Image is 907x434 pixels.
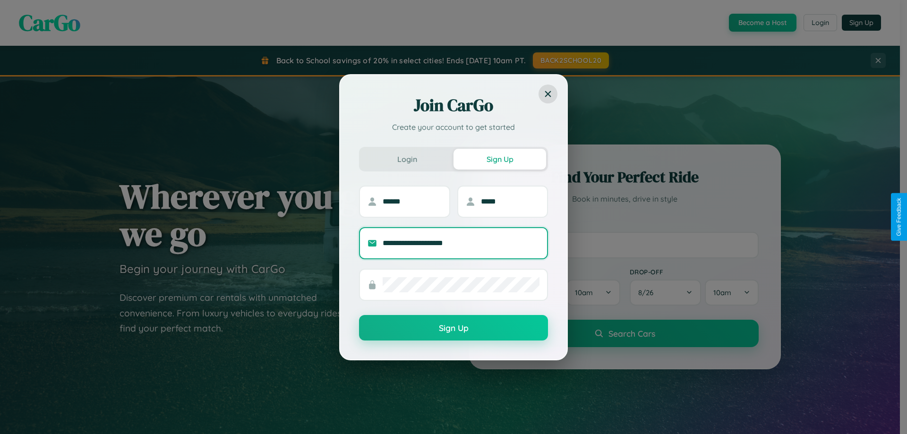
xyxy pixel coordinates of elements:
p: Create your account to get started [359,121,548,133]
button: Sign Up [359,315,548,340]
button: Login [361,149,453,170]
h2: Join CarGo [359,94,548,117]
div: Give Feedback [896,198,902,236]
button: Sign Up [453,149,546,170]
